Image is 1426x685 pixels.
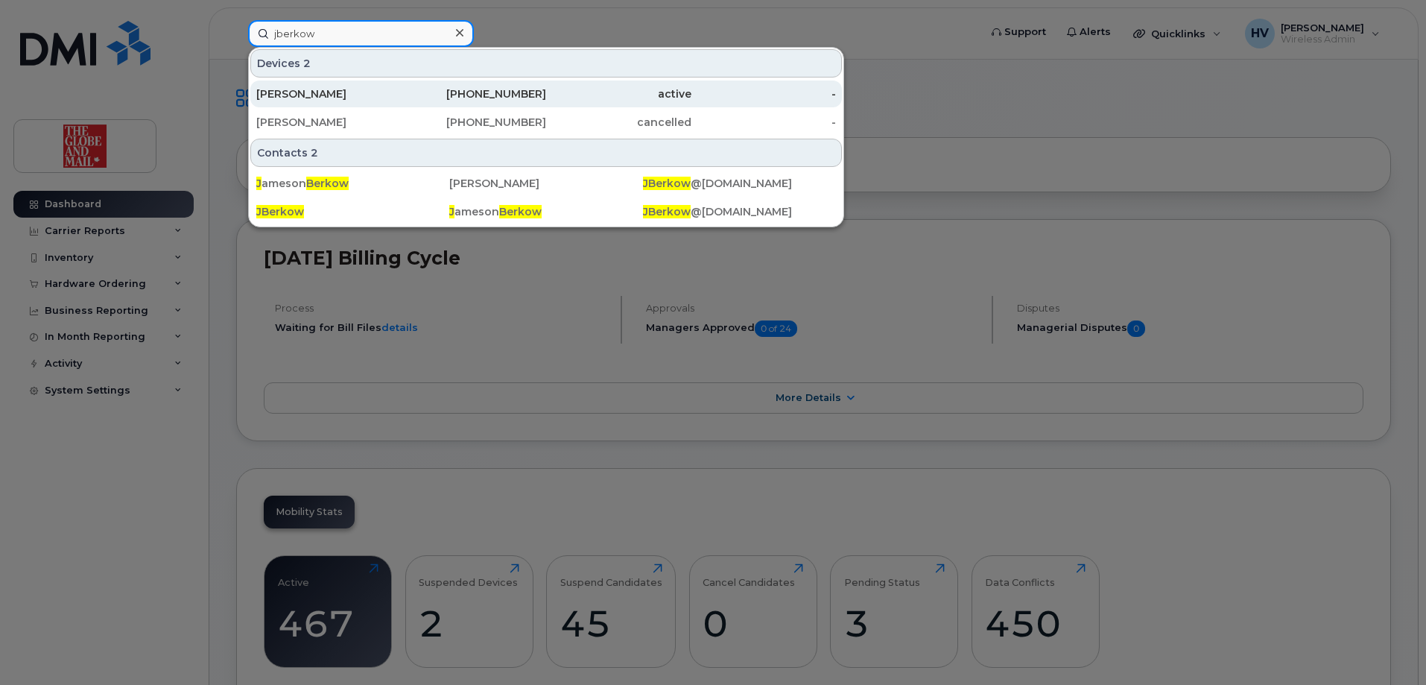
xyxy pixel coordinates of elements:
[256,205,304,218] span: JBerkow
[449,204,642,219] div: ameson
[303,56,311,71] span: 2
[691,115,837,130] div: -
[546,115,691,130] div: cancelled
[402,115,547,130] div: [PHONE_NUMBER]
[311,145,318,160] span: 2
[643,204,836,219] div: @[DOMAIN_NAME]
[256,176,449,191] div: ameson
[250,109,842,136] a: [PERSON_NAME][PHONE_NUMBER]cancelled-
[643,177,691,190] span: JBerkow
[256,86,402,101] div: [PERSON_NAME]
[250,170,842,197] a: JamesonBerkow[PERSON_NAME]JBerkow@[DOMAIN_NAME]
[250,139,842,167] div: Contacts
[449,205,454,218] span: J
[256,115,402,130] div: [PERSON_NAME]
[691,86,837,101] div: -
[643,205,691,218] span: JBerkow
[499,205,542,218] span: Berkow
[250,49,842,78] div: Devices
[256,177,262,190] span: J
[250,81,842,107] a: [PERSON_NAME][PHONE_NUMBER]active-
[402,86,547,101] div: [PHONE_NUMBER]
[546,86,691,101] div: active
[306,177,349,190] span: Berkow
[643,176,836,191] div: @[DOMAIN_NAME]
[449,176,642,191] div: [PERSON_NAME]
[250,198,842,225] a: JBerkowJamesonBerkowJBerkow@[DOMAIN_NAME]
